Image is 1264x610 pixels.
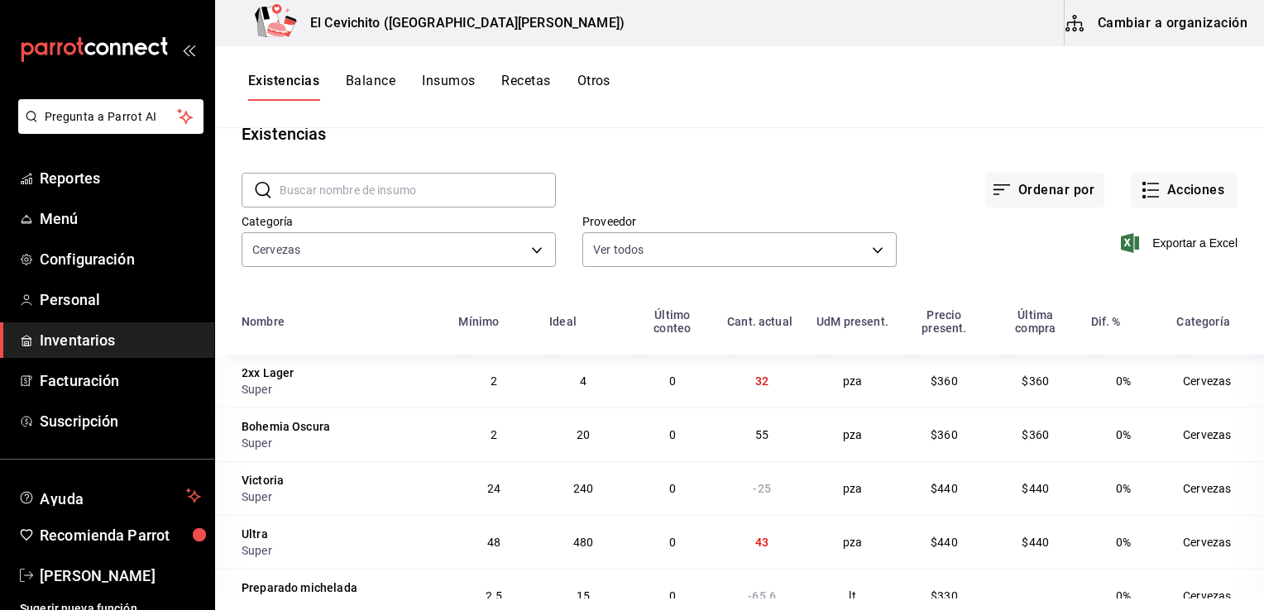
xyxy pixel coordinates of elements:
[755,428,768,441] span: 55
[669,482,676,495] span: 0
[242,488,438,505] div: Super
[637,308,707,335] div: Último conteo
[40,410,201,432] span: Suscripción
[242,526,268,542] div: Ultra
[1091,315,1121,328] div: Dif. %
[931,536,958,549] span: $440
[1166,407,1264,461] td: Cervezas
[40,288,201,311] span: Personal
[669,428,676,441] span: 0
[1022,536,1049,549] span: $440
[755,374,768,388] span: 32
[1176,315,1229,328] div: Categoría
[40,248,201,270] span: Configuración
[573,482,593,495] span: 240
[1022,482,1049,495] span: $440
[242,472,284,488] div: Victoria
[1166,461,1264,515] td: Cervezas
[748,589,776,603] span: -65.6
[816,315,888,328] div: UdM present.
[807,355,898,407] td: pza
[807,407,898,461] td: pza
[40,207,201,230] span: Menú
[1000,308,1071,335] div: Última compra
[458,315,499,328] div: Mínimo
[549,315,577,328] div: Ideal
[280,174,556,207] input: Buscar nombre de insumo
[669,374,676,388] span: 0
[501,73,550,101] button: Recetas
[1116,428,1131,441] span: 0%
[1116,374,1131,388] span: 0%
[40,524,201,546] span: Recomienda Parrot
[1022,428,1049,441] span: $360
[1022,374,1049,388] span: $360
[1116,482,1131,495] span: 0%
[669,589,676,603] span: 0
[182,43,195,56] button: open_drawer_menu
[807,461,898,515] td: pza
[669,536,676,549] span: 0
[422,73,475,101] button: Insumos
[807,515,898,569] td: pza
[252,241,300,258] span: Cervezas
[580,374,587,388] span: 4
[248,73,610,101] div: navigation tabs
[931,482,958,495] span: $440
[242,542,438,559] div: Super
[577,589,590,603] span: 15
[491,374,497,388] span: 2
[242,579,357,596] div: Preparado michelada
[242,122,326,146] div: Existencias
[491,428,497,441] span: 2
[242,435,438,451] div: Super
[346,73,395,101] button: Balance
[1131,173,1238,207] button: Acciones
[593,241,644,258] span: Ver todos
[931,589,958,603] span: $330
[1124,233,1238,253] button: Exportar a Excel
[573,536,593,549] span: 480
[1116,536,1131,549] span: 0%
[1166,355,1264,407] td: Cervezas
[577,73,610,101] button: Otros
[40,486,180,506] span: Ayuda
[242,365,294,381] div: 2xx Lager
[931,374,958,388] span: $360
[727,315,792,328] div: Cant. actual
[242,216,556,227] label: Categoría
[12,120,203,137] a: Pregunta a Parrot AI
[18,99,203,134] button: Pregunta a Parrot AI
[297,13,625,33] h3: El Cevichito ([GEOGRAPHIC_DATA][PERSON_NAME])
[1116,589,1131,603] span: 0%
[1166,515,1264,569] td: Cervezas
[753,482,770,495] span: -25
[40,329,201,351] span: Inventarios
[755,536,768,549] span: 43
[40,369,201,392] span: Facturación
[486,589,502,603] span: 2.5
[577,428,590,441] span: 20
[248,73,319,101] button: Existencias
[242,315,285,328] div: Nombre
[487,536,500,549] span: 48
[931,428,958,441] span: $360
[242,418,330,435] div: Bohemia Oscura
[45,108,178,126] span: Pregunta a Parrot AI
[582,216,897,227] label: Proveedor
[985,173,1104,207] button: Ordenar por
[40,565,201,587] span: [PERSON_NAME]
[242,381,438,398] div: Super
[908,308,980,335] div: Precio present.
[487,482,500,495] span: 24
[40,167,201,189] span: Reportes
